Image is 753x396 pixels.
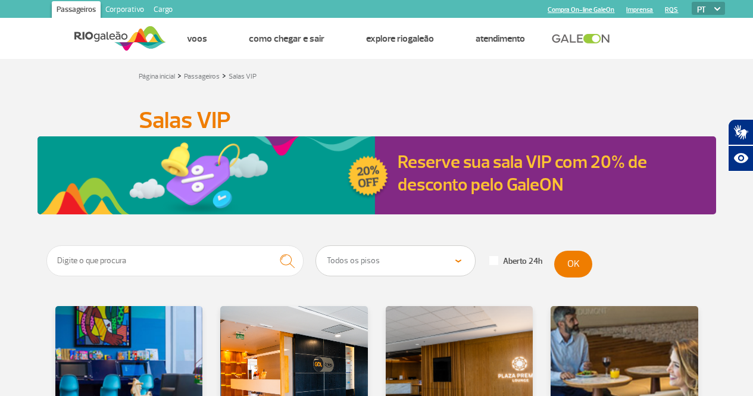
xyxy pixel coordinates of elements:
a: Voos [187,33,207,45]
a: Passageiros [184,72,220,81]
div: Plugin de acessibilidade da Hand Talk. [728,119,753,172]
button: Abrir tradutor de língua de sinais. [728,119,753,145]
a: Reserve sua sala VIP com 20% de desconto pelo GaleON [398,151,647,196]
a: Cargo [149,1,177,20]
a: > [177,68,182,82]
a: > [222,68,226,82]
a: Compra On-line GaleOn [548,6,614,14]
a: Como chegar e sair [249,33,324,45]
a: Página inicial [139,72,175,81]
label: Aberto 24h [489,256,542,267]
a: Explore RIOgaleão [366,33,434,45]
a: Atendimento [476,33,525,45]
a: Salas VIP [229,72,257,81]
a: Imprensa [626,6,653,14]
input: Digite o que procura [46,245,304,276]
a: Corporativo [101,1,149,20]
img: Reserve sua sala VIP com 20% de desconto pelo GaleON [38,136,390,214]
button: Abrir recursos assistivos. [728,145,753,172]
h1: Salas VIP [139,110,615,130]
a: RQS [665,6,678,14]
button: OK [554,251,592,277]
a: Passageiros [52,1,101,20]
